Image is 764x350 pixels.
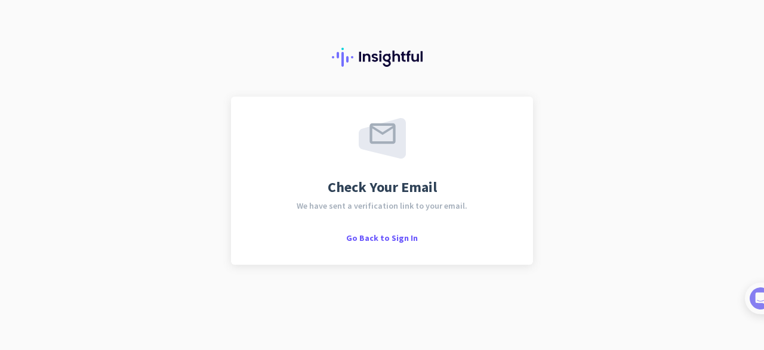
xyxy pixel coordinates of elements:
[328,180,437,194] span: Check Your Email
[297,202,467,210] span: We have sent a verification link to your email.
[332,48,432,67] img: Insightful
[359,118,406,159] img: email-sent
[346,233,418,243] span: Go Back to Sign In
